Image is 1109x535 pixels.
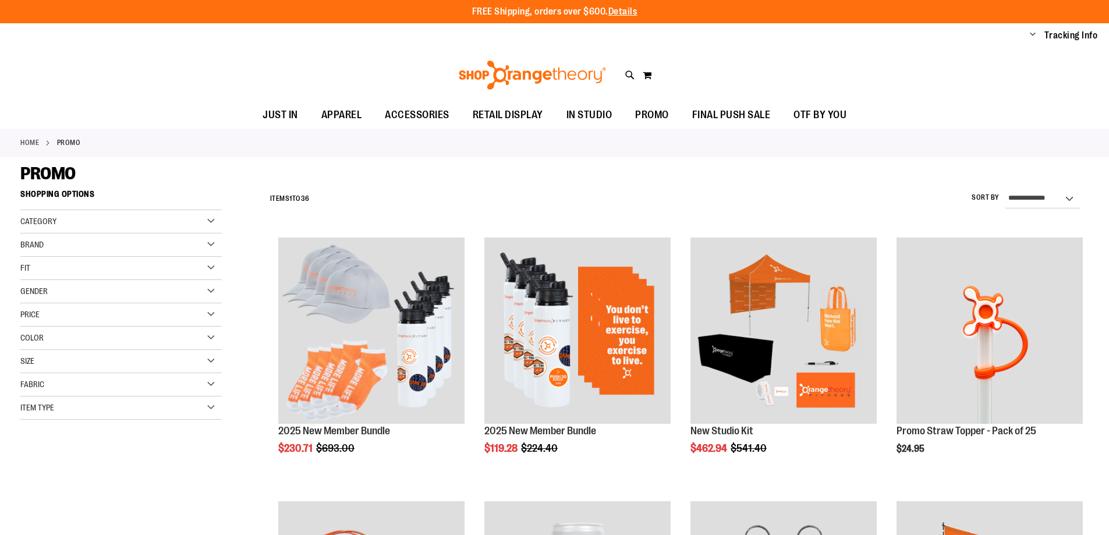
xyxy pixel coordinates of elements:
span: Fit [20,263,30,272]
span: JUST IN [263,102,298,128]
span: PROMO [635,102,669,128]
img: Shop Orangetheory [457,61,608,90]
div: Price [20,303,222,327]
a: APPAREL [310,102,374,129]
span: FINAL PUSH SALE [692,102,771,128]
span: Fabric [20,380,44,389]
div: Fit [20,257,222,280]
a: RETAIL DISPLAY [461,102,555,129]
img: New Studio Kit [690,238,877,424]
a: Promo Straw Topper - Pack of 25 [897,425,1036,437]
img: 2025 New Member Bundle [484,238,671,424]
span: 1 [289,194,292,203]
strong: Shopping Options [20,184,222,210]
a: FINAL PUSH SALE [681,102,782,129]
span: ACCESSORIES [385,102,449,128]
a: New Studio Kit [690,425,753,437]
span: Item Type [20,403,54,412]
span: OTF BY YOU [793,102,846,128]
a: PROMO [623,102,681,128]
span: Color [20,333,44,342]
div: product [272,232,470,484]
span: $541.40 [731,442,768,454]
span: Size [20,356,34,366]
div: product [685,232,883,484]
div: Color [20,327,222,350]
span: IN STUDIO [566,102,612,128]
a: JUST IN [251,102,310,129]
div: Item Type [20,396,222,420]
div: Fabric [20,373,222,396]
a: OTF BY YOU [782,102,858,129]
p: FREE Shipping, orders over $600. [472,5,637,19]
a: Home [20,137,39,148]
strong: PROMO [57,137,81,148]
span: APPAREL [321,102,362,128]
div: product [891,232,1089,484]
a: Details [608,6,637,17]
h2: Items to [270,190,310,208]
img: Promo Straw Topper - Pack of 25 [897,238,1083,424]
span: Gender [20,286,48,296]
a: 2025 New Member Bundle [484,425,596,437]
span: Category [20,217,56,226]
a: 2025 New Member Bundle [484,238,671,426]
span: $462.94 [690,442,729,454]
a: ACCESSORIES [373,102,461,129]
span: $224.40 [521,442,559,454]
div: Category [20,210,222,233]
a: 2025 New Member Bundle [278,425,390,437]
div: Brand [20,233,222,257]
div: product [479,232,676,484]
img: 2025 New Member Bundle [278,238,465,424]
div: Gender [20,280,222,303]
span: $693.00 [316,442,356,454]
label: Sort By [972,193,1000,203]
span: Price [20,310,40,319]
span: $24.95 [897,444,926,454]
span: Brand [20,240,44,249]
span: PROMO [20,164,76,183]
div: Size [20,350,222,373]
a: Tracking Info [1044,29,1098,42]
a: IN STUDIO [555,102,624,129]
a: Promo Straw Topper - Pack of 25 [897,238,1083,426]
span: $119.28 [484,442,519,454]
a: 2025 New Member Bundle [278,238,465,426]
button: Account menu [1030,30,1036,41]
span: $230.71 [278,442,314,454]
span: RETAIL DISPLAY [473,102,543,128]
a: New Studio Kit [690,238,877,426]
span: 36 [301,194,310,203]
